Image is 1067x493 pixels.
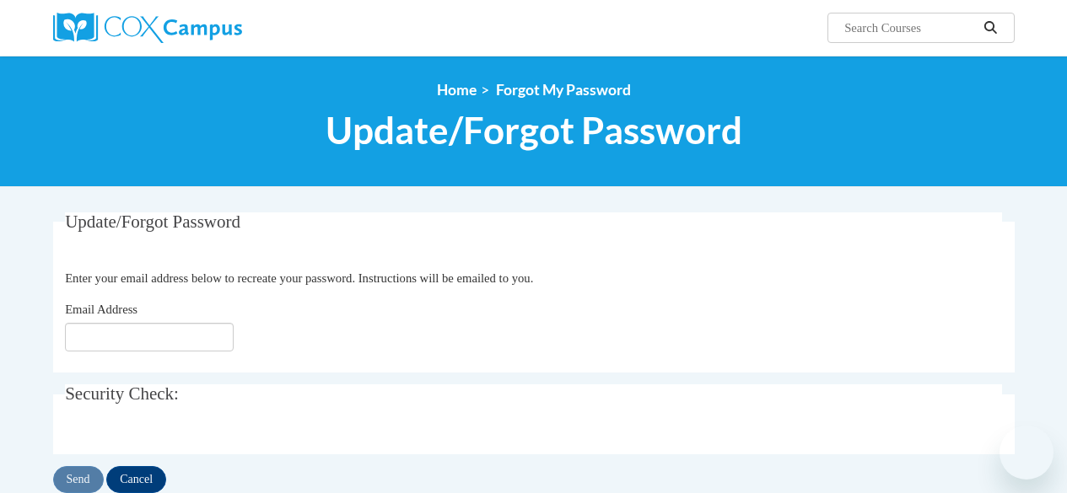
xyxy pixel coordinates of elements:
a: Cox Campus [53,13,357,43]
img: Cox Campus [53,13,242,43]
span: Update/Forgot Password [65,212,240,232]
span: Forgot My Password [496,81,631,99]
a: Home [437,81,477,99]
span: Email Address [65,303,137,316]
button: Search [978,18,1003,38]
input: Email [65,323,234,351]
input: Cancel [106,466,166,493]
span: Enter your email address below to recreate your password. Instructions will be emailed to you. [65,271,533,285]
span: Security Check: [65,383,179,404]
span: Update/Forgot Password [326,108,742,153]
iframe: Button to launch messaging window [1000,426,1054,480]
input: Search Courses [843,18,978,38]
